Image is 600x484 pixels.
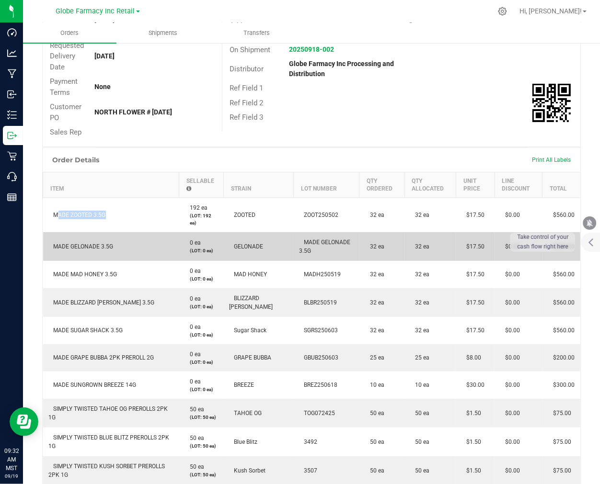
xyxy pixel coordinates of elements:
[299,382,337,388] span: BREZ250618
[185,268,201,274] span: 0 ea
[52,156,99,164] h1: Order Details
[23,23,116,43] a: Orders
[495,172,542,197] th: Line Discount
[4,473,19,480] p: 09/19
[532,157,571,163] span: Print All Labels
[179,172,224,197] th: Sellable
[49,434,170,450] span: SIMPLY TWISTED BLUE BLITZ PREROLLS 2PK 1G
[185,406,204,413] span: 50 ea
[548,467,571,474] span: $75.00
[4,447,19,473] p: 09:32 AM MST
[231,29,283,37] span: Transfers
[410,243,429,250] span: 32 ea
[185,359,218,366] p: (LOT: 0 ea)
[500,410,520,416] span: $0.00
[49,354,154,361] span: MADE GRAPE BUBBA 2PK PREROLL 2G
[50,77,78,97] span: Payment Terms
[185,247,218,254] p: (LOT: 0 ea)
[7,90,17,99] inline-svg: Inbound
[185,295,201,302] span: 0 ea
[532,84,571,122] img: Scan me!
[299,410,335,416] span: TOG072425
[49,299,155,306] span: MADE BLIZZARD [PERSON_NAME] 3.5G
[410,327,429,334] span: 32 ea
[500,271,520,278] span: $0.00
[49,405,168,421] span: SIMPLY TWISTED TAHOE OG PREROLLS 2PK 1G
[500,327,520,334] span: $0.00
[49,212,106,218] span: MADE ZOOTED 3.5G
[542,172,580,197] th: Total
[462,439,481,445] span: $1.50
[299,439,317,445] span: 3492
[500,439,520,445] span: $0.00
[56,7,135,15] span: Globe Farmacy Inc Retail
[230,45,270,54] span: On Shipment
[185,351,201,358] span: 0 ea
[365,354,384,361] span: 25 ea
[185,331,218,338] p: (LOT: 0 ea)
[50,128,81,136] span: Sales Rep
[7,28,17,37] inline-svg: Dashboard
[359,172,404,197] th: Qty Ordered
[299,354,338,361] span: GBUB250603
[229,410,262,416] span: TAHOE OG
[289,45,335,53] strong: 20250918-002
[7,69,17,79] inline-svg: Manufacturing
[185,303,218,310] p: (LOT: 0 ea)
[365,212,384,218] span: 32 ea
[410,271,429,278] span: 32 ea
[410,467,429,474] span: 50 ea
[185,442,218,450] p: (LOT: 50 ea)
[365,243,384,250] span: 32 ea
[548,271,575,278] span: $560.00
[456,172,495,197] th: Unit Price
[230,65,264,73] span: Distributor
[548,382,575,388] span: $300.00
[230,84,263,92] span: Ref Field 1
[299,299,337,306] span: BLBR250519
[462,410,481,416] span: $1.50
[365,299,384,306] span: 32 ea
[365,467,384,474] span: 50 ea
[47,29,92,37] span: Orders
[185,435,204,441] span: 50 ea
[299,467,317,474] span: 3507
[43,172,179,197] th: Item
[50,102,81,122] span: Customer PO
[548,212,575,218] span: $560.00
[410,354,429,361] span: 25 ea
[299,327,338,334] span: SGRS250603
[230,113,263,122] span: Ref Field 3
[185,471,218,478] p: (LOT: 50 ea)
[410,439,429,445] span: 50 ea
[210,23,303,43] a: Transfers
[185,275,218,282] p: (LOT: 0 ea)
[116,23,210,43] a: Shipments
[95,83,111,90] strong: None
[50,41,84,71] span: Requested Delivery Date
[229,327,266,334] span: Sugar Shack
[500,467,520,474] span: $0.00
[410,410,429,416] span: 50 ea
[7,192,17,202] inline-svg: Reports
[299,212,338,218] span: ZOOT250502
[185,414,218,421] p: (LOT: 50 ea)
[299,239,350,254] span: MADE GELONADE 3.5G
[462,382,485,388] span: $30.00
[500,243,520,250] span: $0.00
[462,354,481,361] span: $8.00
[7,48,17,58] inline-svg: Analytics
[496,7,508,16] div: Manage settings
[404,172,456,197] th: Qty Allocated
[185,463,204,470] span: 50 ea
[49,327,123,334] span: MADE SUGAR SHACK 3.5G
[185,386,218,393] p: (LOT: 0 ea)
[136,29,190,37] span: Shipments
[462,212,485,218] span: $17.50
[500,212,520,218] span: $0.00
[7,131,17,140] inline-svg: Outbound
[185,212,218,226] p: (LOT: 192 ea)
[500,354,520,361] span: $0.00
[462,467,481,474] span: $1.50
[548,439,571,445] span: $75.00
